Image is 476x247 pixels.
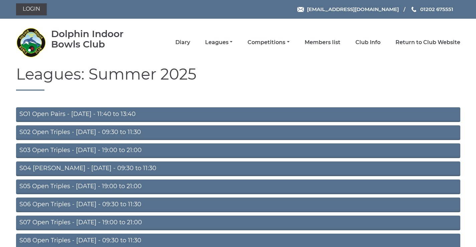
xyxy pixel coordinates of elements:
[16,161,460,176] a: S04 [PERSON_NAME] - [DATE] - 09:30 to 11:30
[297,5,399,13] a: Email [EMAIL_ADDRESS][DOMAIN_NAME]
[411,5,453,13] a: Phone us 01202 675551
[16,27,46,57] img: Dolphin Indoor Bowls Club
[297,7,304,12] img: Email
[205,39,232,46] a: Leagues
[16,179,460,194] a: S05 Open Triples - [DATE] - 19:00 to 21:00
[16,3,47,15] a: Login
[395,39,460,46] a: Return to Club Website
[248,39,289,46] a: Competitions
[355,39,380,46] a: Club Info
[16,66,460,91] h1: Leagues: Summer 2025
[307,6,399,12] span: [EMAIL_ADDRESS][DOMAIN_NAME]
[305,39,340,46] a: Members list
[16,216,460,230] a: S07 Open Triples - [DATE] - 19:00 to 21:00
[16,198,460,212] a: S06 Open Triples - [DATE] - 09:30 to 11:30
[16,125,460,140] a: S02 Open Triples - [DATE] - 09:30 to 11:30
[175,39,190,46] a: Diary
[16,107,460,122] a: SO1 Open Pairs - [DATE] - 11:40 to 13:40
[51,29,143,49] div: Dolphin Indoor Bowls Club
[16,143,460,158] a: S03 Open Triples - [DATE] - 19:00 to 21:00
[412,7,416,12] img: Phone us
[420,6,453,12] span: 01202 675551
